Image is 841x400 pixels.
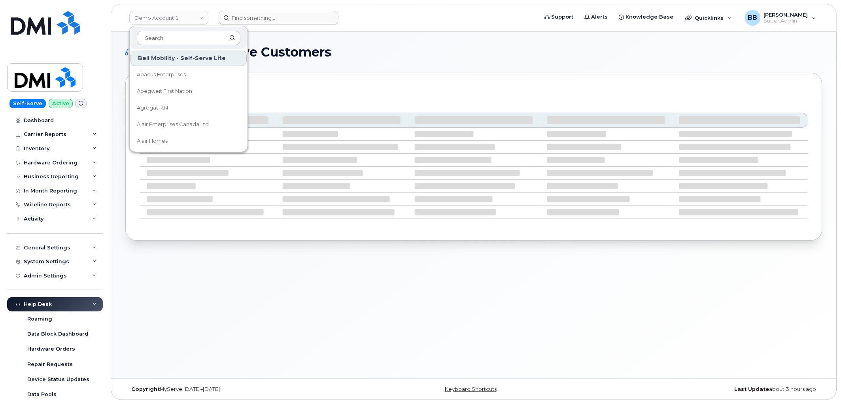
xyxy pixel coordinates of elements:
[131,386,160,392] strong: Copyright
[137,137,168,145] span: Alair Homes
[130,117,247,132] a: Alair Enterprises Canada Ltd
[137,31,240,45] input: Search
[125,386,358,392] div: MyServe [DATE]–[DATE]
[137,121,209,128] span: Alair Enterprises Canada Ltd
[445,386,497,392] a: Keyboard Shortcuts
[130,83,247,99] a: Abegweit First Nation
[130,133,247,149] a: Alair Homes
[130,100,247,116] a: Agregat R.N
[137,104,168,112] span: Agregat R.N
[130,67,247,83] a: Abacus Enterprises
[137,71,186,79] span: Abacus Enterprises
[590,386,822,392] div: about 3 hours ago
[735,386,769,392] strong: Last Update
[137,87,192,95] span: Abegweit First Nation
[130,51,247,66] div: Bell Mobility - Self-Serve Lite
